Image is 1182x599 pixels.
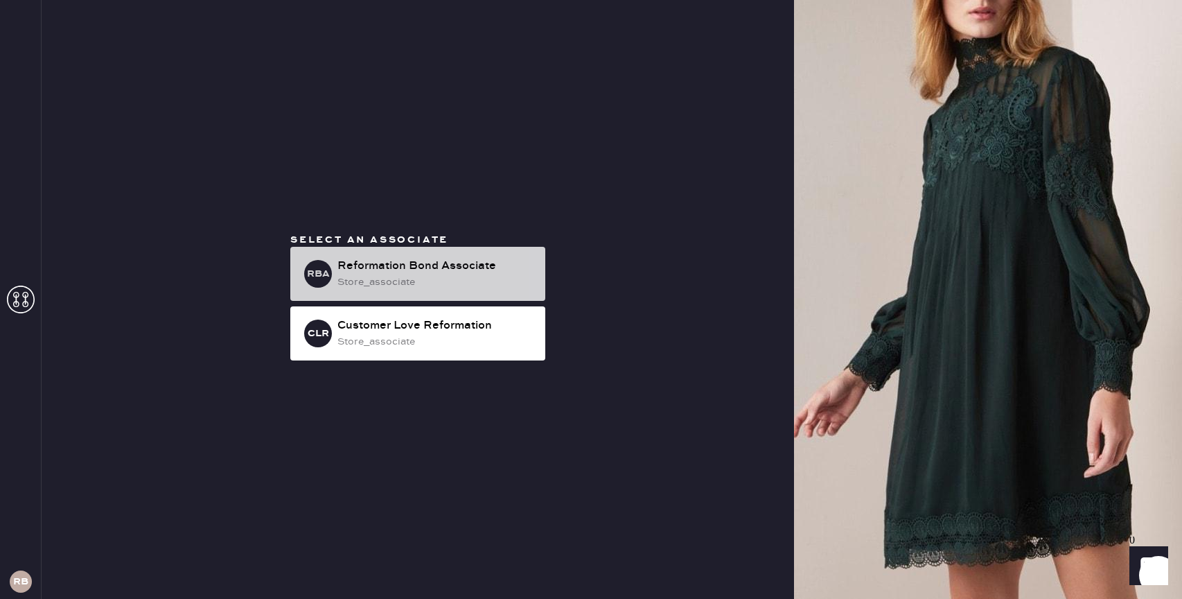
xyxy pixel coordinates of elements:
[308,329,329,338] h3: CLR
[1116,537,1176,596] iframe: Front Chat
[337,318,534,334] div: Customer Love Reformation
[337,275,534,290] div: store_associate
[307,269,330,279] h3: RBA
[337,258,534,275] div: Reformation Bond Associate
[13,577,28,587] h3: RB
[337,334,534,349] div: store_associate
[290,234,448,246] span: Select an associate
